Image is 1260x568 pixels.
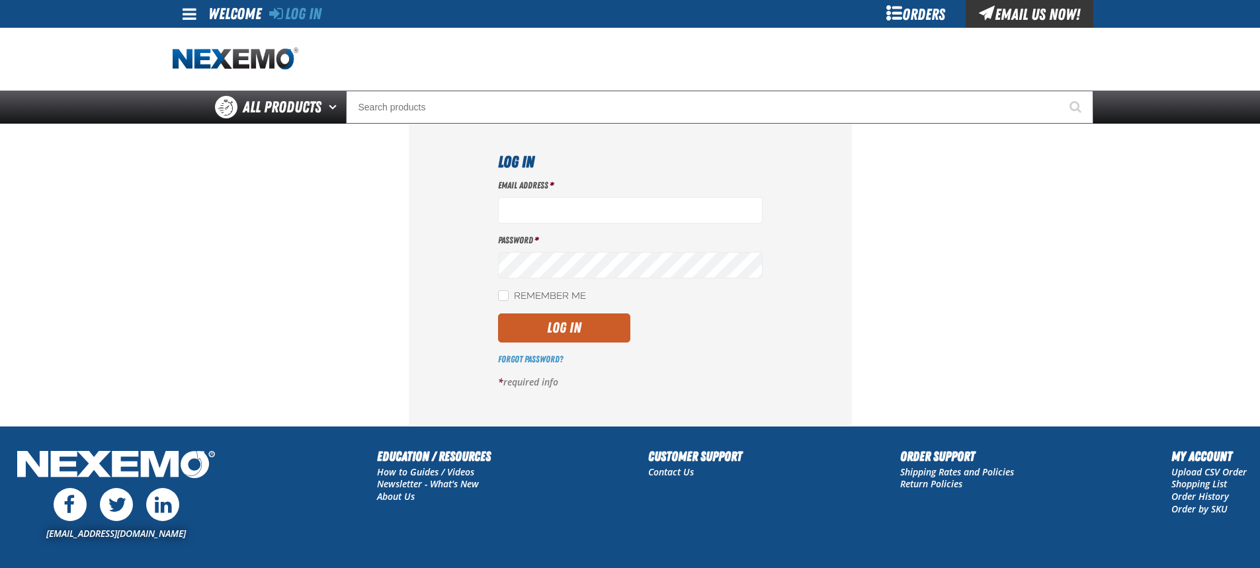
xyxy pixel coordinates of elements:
img: Nexemo Logo [13,446,219,485]
a: Log In [269,5,321,23]
h2: Customer Support [648,446,742,466]
a: About Us [377,490,415,503]
a: Newsletter - What's New [377,477,479,490]
a: Forgot Password? [498,354,563,364]
h2: My Account [1171,446,1247,466]
button: Start Searching [1060,91,1093,124]
a: Shipping Rates and Policies [900,466,1014,478]
a: Order by SKU [1171,503,1228,515]
a: Home [173,48,298,71]
p: required info [498,376,763,389]
a: Contact Us [648,466,694,478]
h1: Log In [498,150,763,174]
label: Remember Me [498,290,586,303]
button: Log In [498,313,630,343]
input: Remember Me [498,290,509,301]
img: Nexemo logo [173,48,298,71]
button: Open All Products pages [324,91,346,124]
a: Shopping List [1171,477,1227,490]
a: Order History [1171,490,1229,503]
a: How to Guides / Videos [377,466,474,478]
label: Email Address [498,179,763,192]
h2: Order Support [900,446,1014,466]
h2: Education / Resources [377,446,491,466]
span: All Products [243,95,321,119]
a: Upload CSV Order [1171,466,1247,478]
a: Return Policies [900,477,962,490]
label: Password [498,234,763,247]
input: Search [346,91,1093,124]
a: [EMAIL_ADDRESS][DOMAIN_NAME] [46,527,186,540]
